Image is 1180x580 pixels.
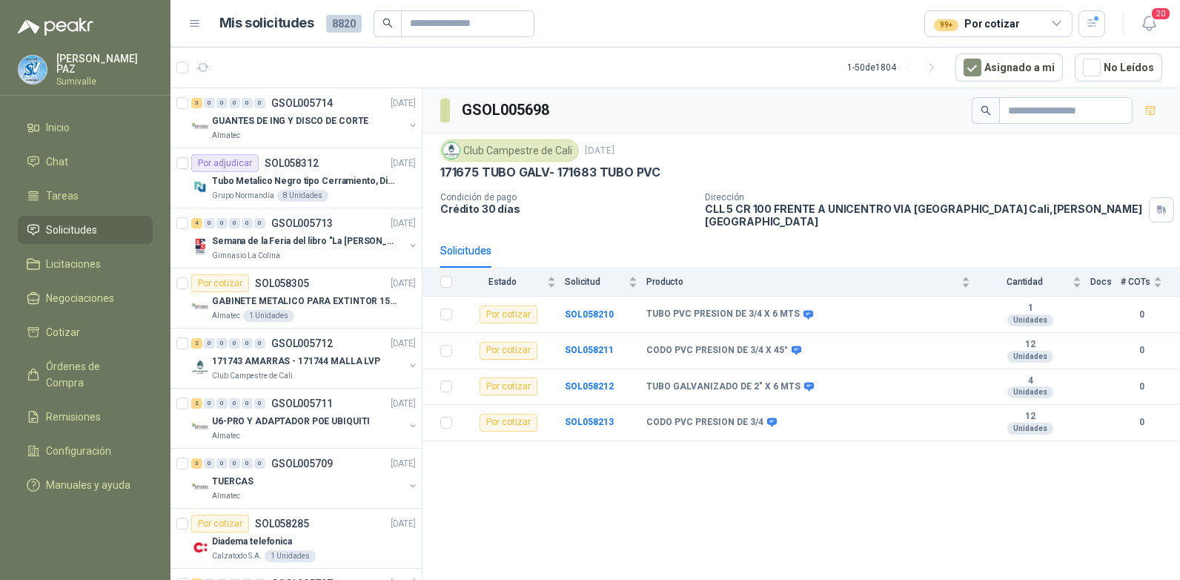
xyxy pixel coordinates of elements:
[191,538,209,556] img: Company Logo
[204,398,215,409] div: 0
[212,475,253,489] p: TUERCAS
[18,471,153,499] a: Manuales y ayuda
[646,417,763,429] b: CODO PVC PRESION DE 3/4
[216,218,228,228] div: 0
[212,490,240,502] p: Almatec
[191,458,202,469] div: 3
[1007,386,1053,398] div: Unidades
[480,414,537,432] div: Por cotizar
[191,154,259,172] div: Por adjudicar
[216,338,228,349] div: 0
[18,318,153,346] a: Cotizar
[255,278,309,289] p: SOL058305
[212,114,368,128] p: GUANTES DE ING Y DISCO DE CORTE
[191,98,202,108] div: 3
[1121,268,1180,297] th: # COTs
[212,234,397,248] p: Semana de la Feria del libro "La [PERSON_NAME]"
[229,458,240,469] div: 0
[271,338,333,349] p: GSOL005712
[646,381,801,393] b: TUBO GALVANIZADO DE 2" X 6 MTS
[212,370,293,382] p: Club Campestre de Cali
[391,217,416,231] p: [DATE]
[216,98,228,108] div: 0
[1007,423,1053,435] div: Unidades
[212,535,292,549] p: Diadema telefonica
[18,148,153,176] a: Chat
[191,94,419,142] a: 3 0 0 0 0 0 GSOL005714[DATE] Company LogoGUANTES DE ING Y DISCO DE CORTEAlmatec
[461,277,544,287] span: Estado
[979,375,1081,387] b: 4
[204,338,215,349] div: 0
[46,443,111,459] span: Configuración
[46,222,97,238] span: Solicitudes
[56,77,153,86] p: Sumivalle
[18,403,153,431] a: Remisiones
[212,174,397,188] p: Tubo Metalico Negro tipo Cerramiento, Diametro 1-1/2", Espesor 2mm, Longitud 6m
[212,355,380,369] p: 171743 AMARRAS - 171744 MALLA LVP
[461,268,565,297] th: Estado
[955,53,1063,82] button: Asignado a mi
[19,56,47,84] img: Company Logo
[1150,7,1171,21] span: 20
[443,142,460,159] img: Company Logo
[191,298,209,316] img: Company Logo
[646,309,800,320] b: TUBO PVC PRESION DE 3/4 X 6 MTS
[565,345,614,355] a: SOL058211
[46,324,80,340] span: Cotizar
[191,238,209,256] img: Company Logo
[979,277,1070,287] span: Cantidad
[265,550,316,562] div: 1 Unidades
[212,430,240,442] p: Almatec
[229,218,240,228] div: 0
[1121,308,1162,322] b: 0
[170,148,422,208] a: Por adjudicarSOL058312[DATE] Company LogoTubo Metalico Negro tipo Cerramiento, Diametro 1-1/2", E...
[271,398,333,409] p: GSOL005711
[979,303,1081,314] b: 1
[934,19,958,31] div: 99+
[46,477,130,493] span: Manuales y ayuda
[565,309,614,320] a: SOL058210
[391,277,416,291] p: [DATE]
[212,415,370,429] p: U6-PRO Y ADAPTADOR POE UBIQUITI
[204,98,215,108] div: 0
[565,417,614,427] a: SOL058213
[204,218,215,228] div: 0
[229,338,240,349] div: 0
[229,398,240,409] div: 0
[191,515,249,533] div: Por cotizar
[191,478,209,496] img: Company Logo
[191,358,209,376] img: Company Logo
[212,190,274,202] p: Grupo Normandía
[204,458,215,469] div: 0
[271,458,333,469] p: GSOL005709
[1075,53,1162,82] button: No Leídos
[191,214,419,262] a: 4 0 0 0 0 0 GSOL005713[DATE] Company LogoSemana de la Feria del libro "La [PERSON_NAME]"Gimnasio ...
[440,202,693,215] p: Crédito 30 días
[934,16,1019,32] div: Por cotizar
[254,458,265,469] div: 0
[212,250,280,262] p: Gimnasio La Colina
[979,268,1090,297] th: Cantidad
[646,268,979,297] th: Producto
[212,310,240,322] p: Almatec
[191,395,419,442] a: 2 0 0 0 0 0 GSOL005711[DATE] Company LogoU6-PRO Y ADAPTADOR POE UBIQUITIAlmatec
[229,98,240,108] div: 0
[440,243,491,259] div: Solicitudes
[219,13,314,34] h1: Mis solicitudes
[1121,380,1162,394] b: 0
[265,158,319,168] p: SOL058312
[585,144,614,158] p: [DATE]
[979,411,1081,423] b: 12
[271,218,333,228] p: GSOL005713
[242,338,253,349] div: 0
[254,398,265,409] div: 0
[271,98,333,108] p: GSOL005714
[705,192,1143,202] p: Dirección
[705,202,1143,228] p: CLL 5 CR 100 FRENTE A UNICENTRO VIA [GEOGRAPHIC_DATA] Cali , [PERSON_NAME][GEOGRAPHIC_DATA]
[440,139,579,162] div: Club Campestre de Cali
[18,437,153,465] a: Configuración
[565,277,626,287] span: Solicitud
[646,345,788,357] b: CODO PVC PRESION DE 3/4 X 45°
